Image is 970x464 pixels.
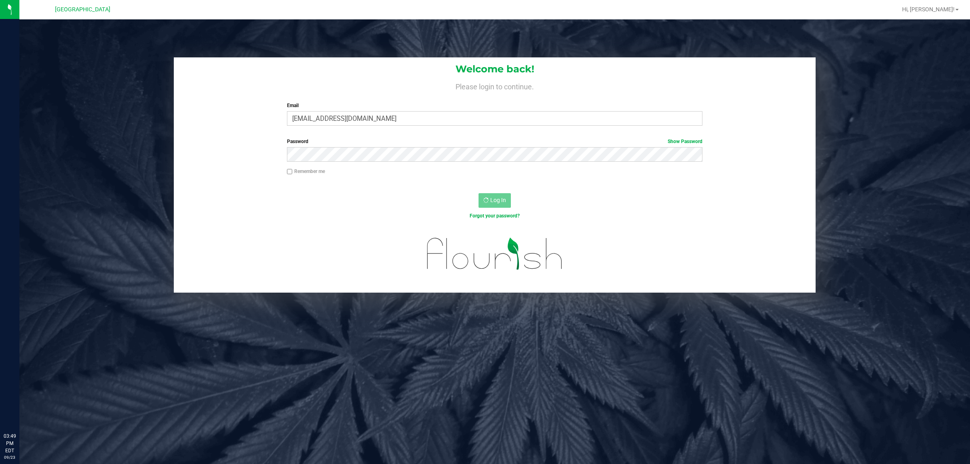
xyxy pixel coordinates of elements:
[490,197,506,203] span: Log In
[470,213,520,219] a: Forgot your password?
[287,169,293,175] input: Remember me
[4,432,16,454] p: 03:49 PM EDT
[902,6,955,13] span: Hi, [PERSON_NAME]!
[415,228,575,280] img: flourish_logo.svg
[287,168,325,175] label: Remember me
[287,102,703,109] label: Email
[4,454,16,460] p: 09/23
[668,139,702,144] a: Show Password
[55,6,110,13] span: [GEOGRAPHIC_DATA]
[287,139,308,144] span: Password
[174,81,816,91] h4: Please login to continue.
[479,193,511,208] button: Log In
[174,64,816,74] h1: Welcome back!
